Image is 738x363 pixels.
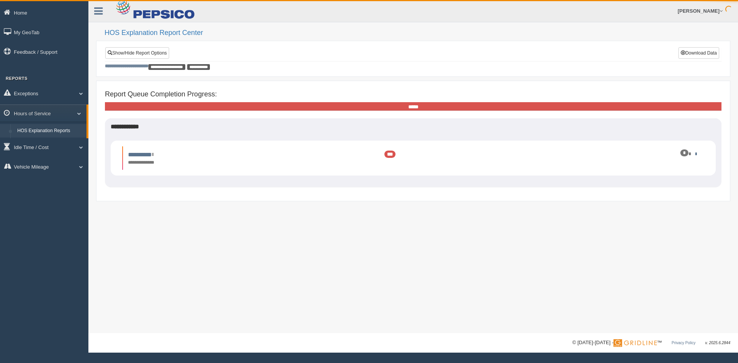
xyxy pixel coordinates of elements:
a: HOS Violation Audit Reports [14,138,86,151]
img: Gridline [613,339,657,347]
div: © [DATE]-[DATE] - ™ [572,339,730,347]
a: Privacy Policy [672,341,695,345]
li: Expand [122,146,704,170]
span: v. 2025.6.2844 [705,341,730,345]
h2: HOS Explanation Report Center [105,29,730,37]
a: Show/Hide Report Options [105,47,169,59]
button: Download Data [678,47,719,59]
a: HOS Explanation Reports [14,124,86,138]
h4: Report Queue Completion Progress: [105,91,721,98]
